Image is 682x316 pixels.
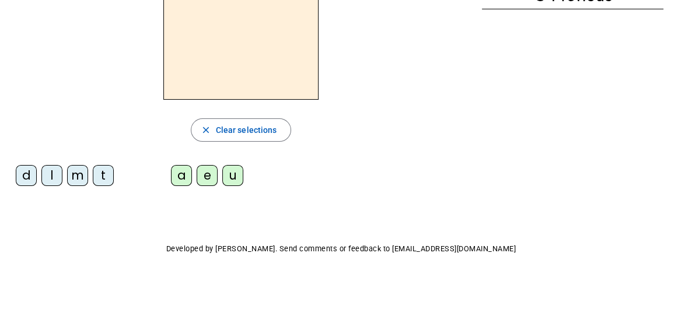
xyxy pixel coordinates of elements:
div: d [16,165,37,186]
span: Clear selections [216,123,277,137]
div: t [93,165,114,186]
div: e [197,165,218,186]
div: a [171,165,192,186]
div: m [67,165,88,186]
mat-icon: close [201,125,211,135]
p: Developed by [PERSON_NAME]. Send comments or feedback to [EMAIL_ADDRESS][DOMAIN_NAME] [9,242,673,256]
button: Clear selections [191,118,292,142]
div: l [41,165,62,186]
div: u [222,165,243,186]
